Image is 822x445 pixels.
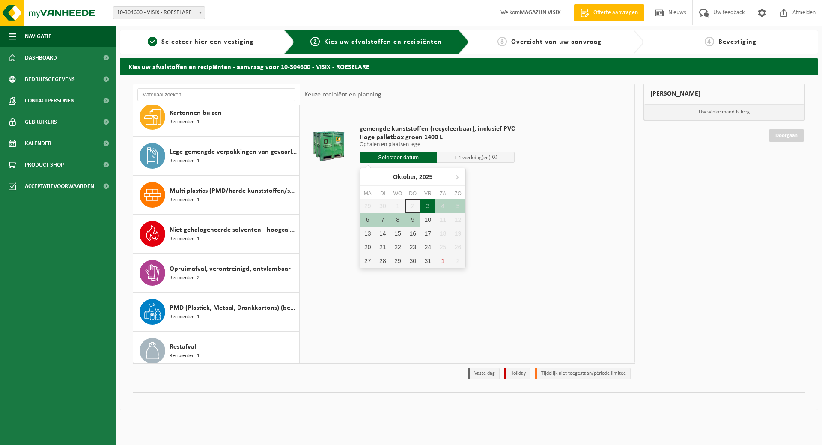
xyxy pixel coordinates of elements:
div: 22 [390,240,405,254]
div: 8 [390,213,405,227]
span: Navigatie [25,26,51,47]
span: Acceptatievoorwaarden [25,176,94,197]
li: Tijdelijk niet toegestaan/période limitée [535,368,631,379]
div: 15 [390,227,405,240]
div: vr [420,189,435,198]
div: ma [360,189,375,198]
span: Recipiënten: 1 [170,235,200,243]
div: 10 [420,213,435,227]
span: Overzicht van uw aanvraag [511,39,602,45]
span: 1 [148,37,157,46]
span: gemengde kunststoffen (recycleerbaar), inclusief PVC [360,125,515,133]
div: 20 [360,240,375,254]
div: [PERSON_NAME] [643,84,805,104]
span: + 4 werkdag(en) [454,155,491,161]
input: Materiaal zoeken [137,88,295,101]
span: Recipiënten: 1 [170,313,200,321]
span: 10-304600 - VISIX - ROESELARE [113,6,205,19]
button: Opruimafval, verontreinigd, ontvlambaar Recipiënten: 2 [133,254,300,293]
div: 17 [420,227,435,240]
div: 7 [375,213,390,227]
div: 27 [360,254,375,268]
span: Bevestiging [718,39,756,45]
span: Multi plastics (PMD/harde kunststoffen/spanbanden/EPS/folie naturel/folie gemengd) [170,186,297,196]
span: Recipiënten: 2 [170,274,200,282]
strong: MAGAZIJN VISIX [520,9,561,16]
div: zo [450,189,465,198]
button: Restafval Recipiënten: 1 [133,332,300,370]
div: 3 [420,199,435,213]
div: Keuze recipiënt en planning [300,84,386,105]
a: Offerte aanvragen [574,4,644,21]
i: 2025 [419,174,432,180]
span: 2 [310,37,320,46]
div: 14 [375,227,390,240]
li: Holiday [504,368,530,379]
div: za [435,189,450,198]
span: Hoge palletbox groen 1400 L [360,133,515,142]
div: Oktober, [390,170,436,184]
p: Uw winkelmand is leeg [644,104,805,120]
span: PMD (Plastiek, Metaal, Drankkartons) (bedrijven) [170,303,297,313]
div: wo [390,189,405,198]
span: Recipiënten: 1 [170,157,200,165]
div: 13 [360,227,375,240]
span: Gebruikers [25,111,57,133]
button: Lege gemengde verpakkingen van gevaarlijke stoffen Recipiënten: 1 [133,137,300,176]
button: PMD (Plastiek, Metaal, Drankkartons) (bedrijven) Recipiënten: 1 [133,293,300,332]
span: 4 [705,37,714,46]
div: 6 [360,213,375,227]
span: Kies uw afvalstoffen en recipiënten [324,39,442,45]
span: Recipiënten: 1 [170,196,200,204]
div: 31 [420,254,435,268]
span: Bedrijfsgegevens [25,69,75,90]
button: Multi plastics (PMD/harde kunststoffen/spanbanden/EPS/folie naturel/folie gemengd) Recipiënten: 1 [133,176,300,215]
div: 23 [405,240,420,254]
div: 24 [420,240,435,254]
div: 28 [375,254,390,268]
p: Ophalen en plaatsen lege [360,142,515,148]
span: Restafval [170,342,196,352]
div: di [375,189,390,198]
div: 21 [375,240,390,254]
span: 10-304600 - VISIX - ROESELARE [113,7,205,19]
button: Kartonnen buizen Recipiënten: 1 [133,98,300,137]
div: 16 [405,227,420,240]
a: Doorgaan [769,129,804,142]
a: 1Selecteer hier een vestiging [124,37,277,47]
div: 30 [405,254,420,268]
div: 9 [405,213,420,227]
button: Niet gehalogeneerde solventen - hoogcalorisch in kleinverpakking Recipiënten: 1 [133,215,300,254]
span: Offerte aanvragen [591,9,640,17]
span: Selecteer hier een vestiging [161,39,254,45]
div: 29 [390,254,405,268]
span: Kartonnen buizen [170,108,222,118]
input: Selecteer datum [360,152,437,163]
span: Contactpersonen [25,90,74,111]
li: Vaste dag [468,368,500,379]
span: Opruimafval, verontreinigd, ontvlambaar [170,264,291,274]
span: Product Shop [25,154,64,176]
span: Dashboard [25,47,57,69]
h2: Kies uw afvalstoffen en recipiënten - aanvraag voor 10-304600 - VISIX - ROESELARE [120,58,818,75]
span: Recipiënten: 1 [170,118,200,126]
span: Recipiënten: 1 [170,352,200,360]
span: Kalender [25,133,51,154]
span: 3 [497,37,507,46]
span: Niet gehalogeneerde solventen - hoogcalorisch in kleinverpakking [170,225,297,235]
div: do [405,189,420,198]
span: Lege gemengde verpakkingen van gevaarlijke stoffen [170,147,297,157]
